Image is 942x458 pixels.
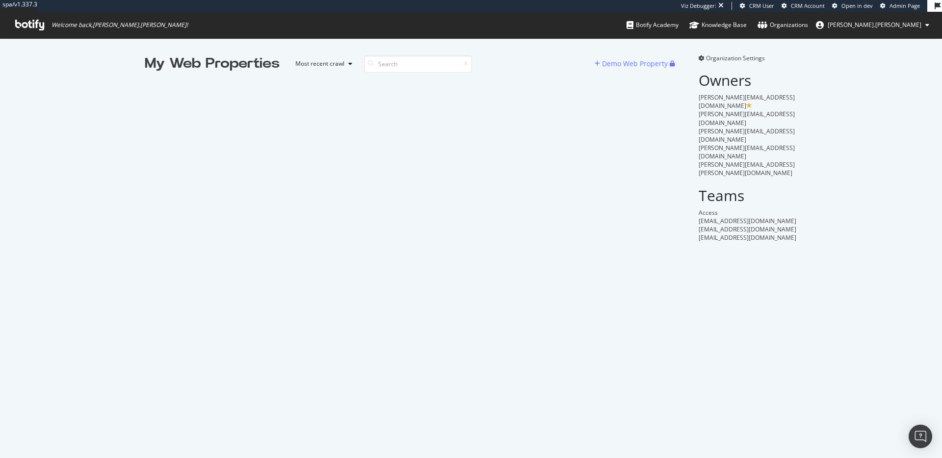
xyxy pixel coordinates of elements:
[740,2,774,10] a: CRM User
[880,2,920,10] a: Admin Page
[828,21,921,29] span: joe.mcdonald
[832,2,873,10] a: Open in dev
[52,21,188,29] span: Welcome back, [PERSON_NAME].[PERSON_NAME] !
[595,56,670,72] button: Demo Web Property
[890,2,920,9] span: Admin Page
[689,12,747,38] a: Knowledge Base
[288,56,356,72] button: Most recent crawl
[699,144,795,160] span: [PERSON_NAME][EMAIL_ADDRESS][DOMAIN_NAME]
[758,12,808,38] a: Organizations
[699,127,795,144] span: [PERSON_NAME][EMAIL_ADDRESS][DOMAIN_NAME]
[841,2,873,9] span: Open in dev
[145,54,280,74] div: My Web Properties
[681,2,716,10] div: Viz Debugger:
[699,72,797,88] h2: Owners
[782,2,825,10] a: CRM Account
[699,93,795,110] span: [PERSON_NAME][EMAIL_ADDRESS][DOMAIN_NAME]
[699,208,797,217] div: Access
[706,54,765,62] span: Organization Settings
[627,20,679,30] div: Botify Academy
[749,2,774,9] span: CRM User
[364,55,472,73] input: Search
[689,20,747,30] div: Knowledge Base
[699,225,796,233] span: [EMAIL_ADDRESS][DOMAIN_NAME]
[602,59,668,69] div: Demo Web Property
[699,160,795,177] span: [PERSON_NAME][EMAIL_ADDRESS][PERSON_NAME][DOMAIN_NAME]
[699,187,797,204] h2: Teams
[909,425,932,448] div: Open Intercom Messenger
[595,59,670,68] a: Demo Web Property
[699,110,795,127] span: [PERSON_NAME][EMAIL_ADDRESS][DOMAIN_NAME]
[295,61,344,67] div: Most recent crawl
[808,17,937,33] button: [PERSON_NAME].[PERSON_NAME]
[699,233,796,242] span: [EMAIL_ADDRESS][DOMAIN_NAME]
[627,12,679,38] a: Botify Academy
[791,2,825,9] span: CRM Account
[699,217,796,225] span: [EMAIL_ADDRESS][DOMAIN_NAME]
[758,20,808,30] div: Organizations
